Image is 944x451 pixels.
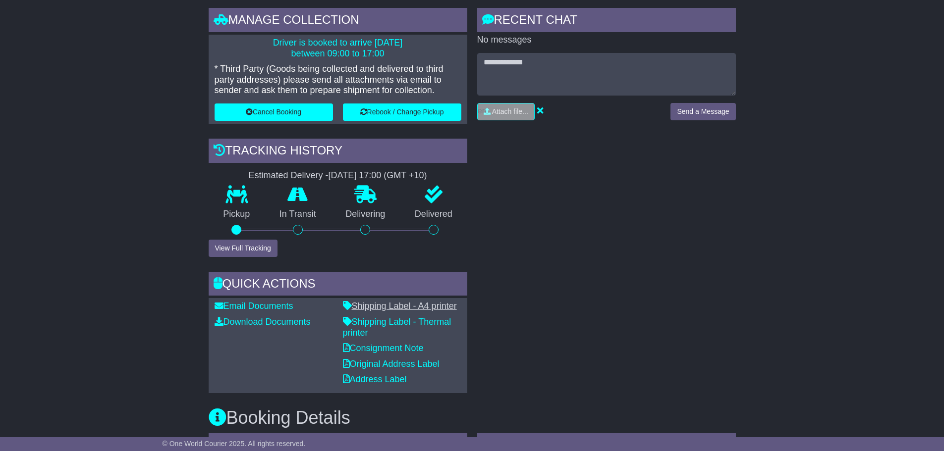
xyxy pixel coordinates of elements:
div: Quick Actions [209,272,467,299]
div: RECENT CHAT [477,8,736,35]
a: Download Documents [215,317,311,327]
p: Pickup [209,209,265,220]
p: * Third Party (Goods being collected and delivered to third party addresses) please send all atta... [215,64,461,96]
p: In Transit [265,209,331,220]
p: No messages [477,35,736,46]
a: Email Documents [215,301,293,311]
div: Estimated Delivery - [209,170,467,181]
a: Consignment Note [343,343,424,353]
a: Original Address Label [343,359,440,369]
button: Rebook / Change Pickup [343,103,461,121]
div: Manage collection [209,8,467,35]
button: Send a Message [670,103,735,120]
a: Shipping Label - Thermal printer [343,317,451,338]
span: © One World Courier 2025. All rights reserved. [163,440,306,448]
div: [DATE] 17:00 (GMT +10) [329,170,427,181]
button: Cancel Booking [215,103,333,121]
p: Delivering [331,209,400,220]
a: Address Label [343,374,407,384]
h3: Booking Details [209,408,736,428]
button: View Full Tracking [209,240,278,257]
a: Shipping Label - A4 printer [343,301,457,311]
p: Driver is booked to arrive [DATE] between 09:00 to 17:00 [215,38,461,59]
div: Tracking history [209,139,467,165]
p: Delivered [400,209,467,220]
